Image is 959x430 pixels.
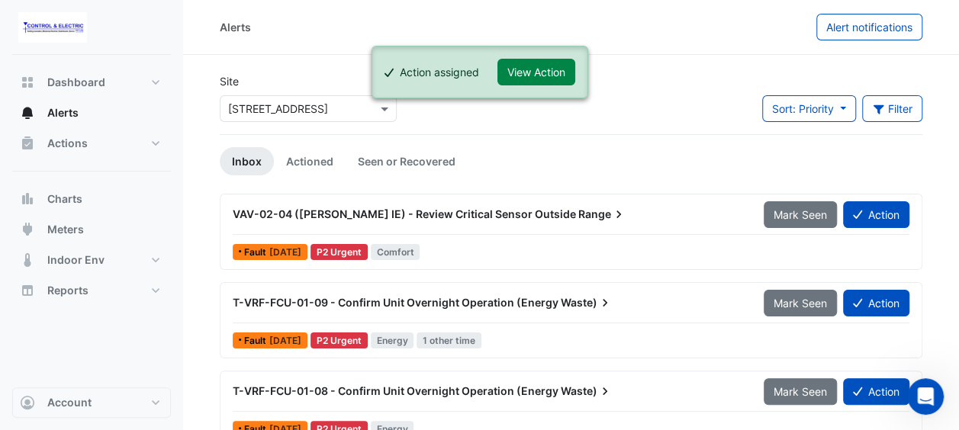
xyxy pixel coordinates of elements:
span: Mark Seen [774,208,827,221]
span: Mon 06-Oct-2025 09:00 AEDT [269,246,301,258]
a: Inbox [220,147,274,175]
button: Action [843,290,909,316]
app-icon: Charts [20,191,35,207]
span: Range [578,207,626,222]
span: Actions [47,136,88,151]
span: Charts [47,191,82,207]
button: Alert notifications [816,14,922,40]
span: Sort: Priority [772,102,834,115]
div: Alerts [220,19,251,35]
span: Meters [47,222,84,237]
span: Reports [47,283,88,298]
button: Charts [12,184,171,214]
button: Actions [12,128,171,159]
app-icon: Reports [20,283,35,298]
a: Seen or Recovered [346,147,468,175]
span: Mark Seen [774,385,827,398]
button: Alerts [12,98,171,128]
button: Action [843,378,909,405]
span: 1 other time [417,332,481,348]
button: Dashboard [12,67,171,98]
iframe: Intercom live chat [907,378,944,415]
span: Thu 11-Sep-2025 21:00 AEST [269,335,301,346]
span: Alert notifications [826,21,912,34]
span: T-VRF-FCU-01-08 - Confirm Unit Overnight Operation (Energy [233,384,558,397]
span: Fault [244,248,269,257]
span: Alerts [47,105,79,120]
a: Actioned [274,147,346,175]
button: Reports [12,275,171,306]
span: Mark Seen [774,297,827,310]
app-icon: Indoor Env [20,252,35,268]
button: Mark Seen [764,378,837,405]
span: Waste) [561,383,613,399]
span: Waste) [561,295,613,310]
button: View Action [497,59,575,85]
button: Action [843,201,909,228]
div: Action assigned [400,64,479,80]
app-icon: Actions [20,136,35,151]
span: VAV-02-04 ([PERSON_NAME] IE) - Review Critical Sensor Outside [233,207,576,220]
button: Sort: Priority [762,95,856,122]
span: Account [47,395,92,410]
span: T-VRF-FCU-01-09 - Confirm Unit Overnight Operation (Energy [233,296,558,309]
span: Energy [371,332,414,348]
button: Mark Seen [764,290,837,316]
label: Site [220,73,239,89]
img: Company Logo [18,12,87,43]
div: P2 Urgent [311,332,368,348]
button: Filter [862,95,923,122]
app-icon: Dashboard [20,75,35,90]
span: Dashboard [47,75,105,90]
span: Fault [244,336,269,345]
app-icon: Meters [20,222,35,237]
button: Indoor Env [12,245,171,275]
div: P2 Urgent [311,244,368,260]
button: Mark Seen [764,201,837,228]
app-icon: Alerts [20,105,35,120]
span: Comfort [371,244,420,260]
button: Meters [12,214,171,245]
button: Account [12,387,171,418]
span: Indoor Env [47,252,105,268]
